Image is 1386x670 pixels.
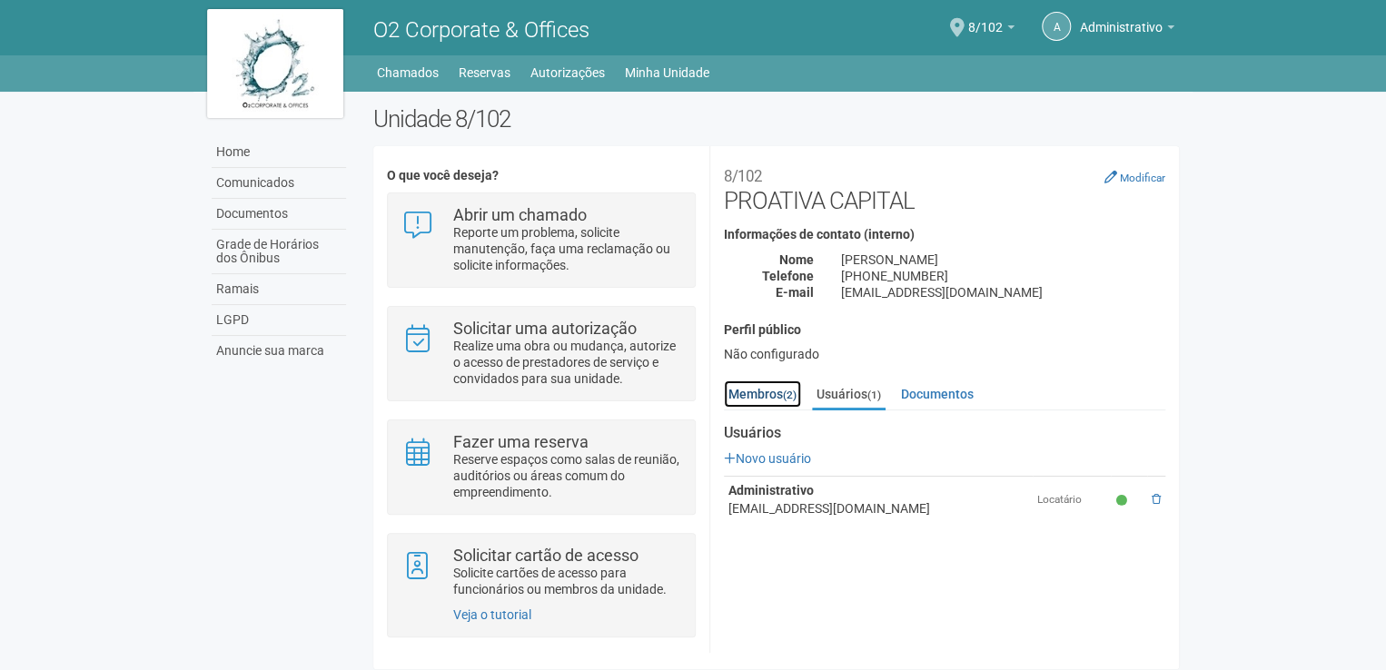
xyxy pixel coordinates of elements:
h4: Informações de contato (interno) [724,228,1165,241]
a: Fazer uma reserva Reserve espaços como salas de reunião, auditórios ou áreas comum do empreendime... [401,434,680,500]
a: Veja o tutorial [453,607,531,622]
div: [PHONE_NUMBER] [827,268,1179,284]
small: Modificar [1120,172,1165,184]
small: Ativo [1115,493,1131,508]
a: Documentos [212,199,346,230]
a: Reservas [459,60,510,85]
a: Comunicados [212,168,346,199]
a: LGPD [212,305,346,336]
a: Membros(2) [724,380,801,408]
span: O2 Corporate & Offices [373,17,589,43]
a: Usuários(1) [812,380,886,410]
a: Chamados [377,60,439,85]
h4: Perfil público [724,323,1165,337]
a: Solicitar cartão de acesso Solicite cartões de acesso para funcionários ou membros da unidade. [401,547,680,597]
a: Administrativo [1080,23,1174,37]
p: Reserve espaços como salas de reunião, auditórios ou áreas comum do empreendimento. [453,451,681,500]
a: Documentos [896,380,978,408]
img: logo.jpg [207,9,343,118]
small: (2) [783,389,797,401]
small: (1) [867,389,881,401]
span: 8/102 [968,3,1003,34]
a: Modificar [1104,170,1165,184]
strong: Telefone [762,269,814,283]
span: Administrativo [1080,3,1163,34]
strong: Usuários [724,425,1165,441]
small: 8/102 [724,167,762,185]
div: [PERSON_NAME] [827,251,1179,268]
strong: Solicitar cartão de acesso [453,546,639,565]
a: Abrir um chamado Reporte um problema, solicite manutenção, faça uma reclamação ou solicite inform... [401,207,680,273]
a: Solicitar uma autorização Realize uma obra ou mudança, autorize o acesso de prestadores de serviç... [401,320,680,387]
h4: O que você deseja? [387,169,695,182]
a: 8/102 [968,23,1015,37]
a: Autorizações [530,60,605,85]
strong: Abrir um chamado [453,205,587,224]
a: Home [212,137,346,168]
p: Solicite cartões de acesso para funcionários ou membros da unidade. [453,565,681,597]
strong: Fazer uma reserva [453,432,589,451]
td: Locatário [1033,477,1111,523]
a: Minha Unidade [625,60,709,85]
a: Grade de Horários dos Ônibus [212,230,346,274]
strong: Nome [779,252,814,267]
h2: PROATIVA CAPITAL [724,160,1165,214]
strong: Administrativo [728,483,814,498]
div: [EMAIL_ADDRESS][DOMAIN_NAME] [827,284,1179,301]
div: Não configurado [724,346,1165,362]
div: [EMAIL_ADDRESS][DOMAIN_NAME] [728,499,1028,517]
p: Realize uma obra ou mudança, autorize o acesso de prestadores de serviço e convidados para sua un... [453,338,681,387]
strong: E-mail [776,285,814,300]
a: A [1042,12,1071,41]
p: Reporte um problema, solicite manutenção, faça uma reclamação ou solicite informações. [453,224,681,273]
a: Ramais [212,274,346,305]
a: Anuncie sua marca [212,336,346,366]
a: Novo usuário [724,451,811,466]
h2: Unidade 8/102 [373,105,1179,133]
strong: Solicitar uma autorização [453,319,637,338]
